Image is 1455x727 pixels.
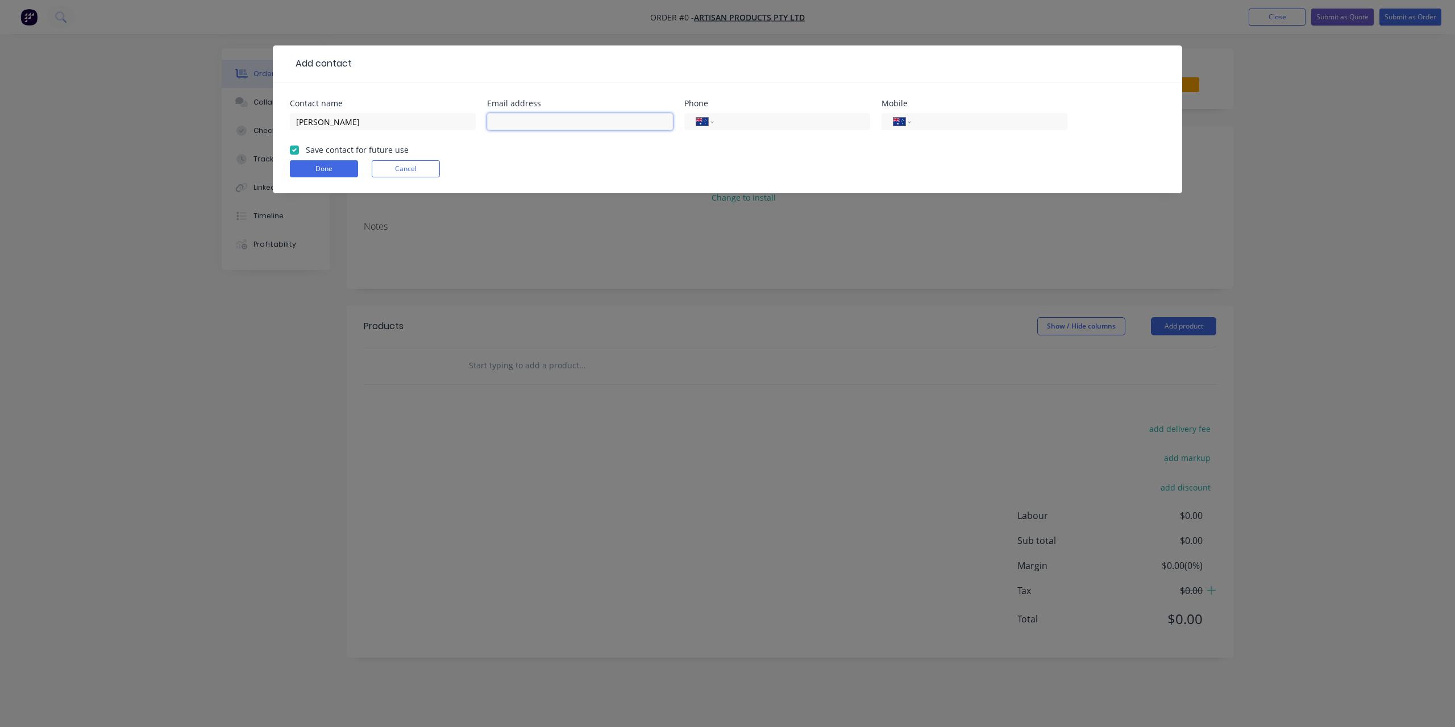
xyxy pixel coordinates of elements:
[290,99,476,107] div: Contact name
[306,144,409,156] label: Save contact for future use
[290,57,352,70] div: Add contact
[290,160,358,177] button: Done
[882,99,1067,107] div: Mobile
[487,99,673,107] div: Email address
[684,99,870,107] div: Phone
[372,160,440,177] button: Cancel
